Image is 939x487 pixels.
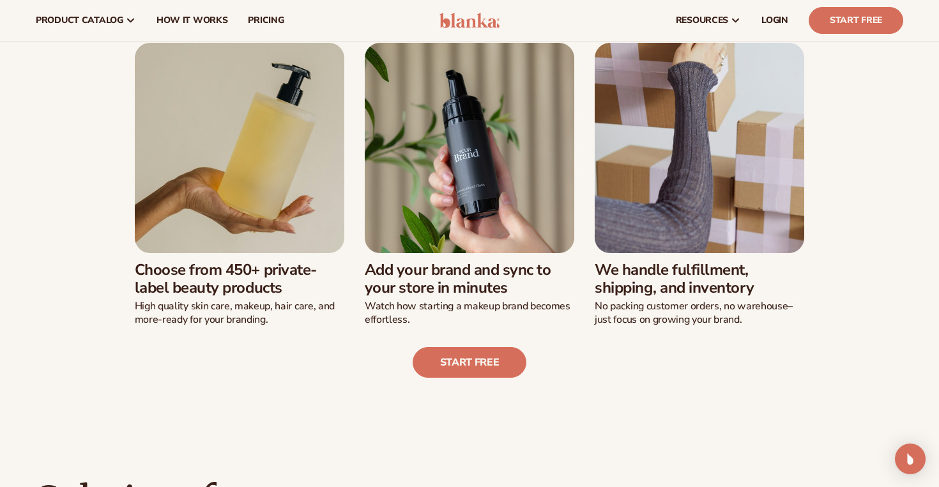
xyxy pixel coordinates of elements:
[761,15,788,26] span: LOGIN
[595,43,804,252] img: Female moving shipping boxes.
[595,300,804,327] p: No packing customer orders, no warehouse–just focus on growing your brand.
[135,43,344,252] img: Female hand holding soap bottle.
[36,15,123,26] span: product catalog
[135,261,344,298] h3: Choose from 450+ private-label beauty products
[365,300,574,327] p: Watch how starting a makeup brand becomes effortless.
[413,347,527,378] a: Start free
[676,15,728,26] span: resources
[365,261,574,298] h3: Add your brand and sync to your store in minutes
[439,13,500,28] img: logo
[365,43,574,252] img: Male hand holding beard wash.
[895,444,926,474] div: Open Intercom Messenger
[595,261,804,298] h3: We handle fulfillment, shipping, and inventory
[809,7,903,34] a: Start Free
[156,15,228,26] span: How It Works
[135,300,344,327] p: High quality skin care, makeup, hair care, and more-ready for your branding.
[248,15,284,26] span: pricing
